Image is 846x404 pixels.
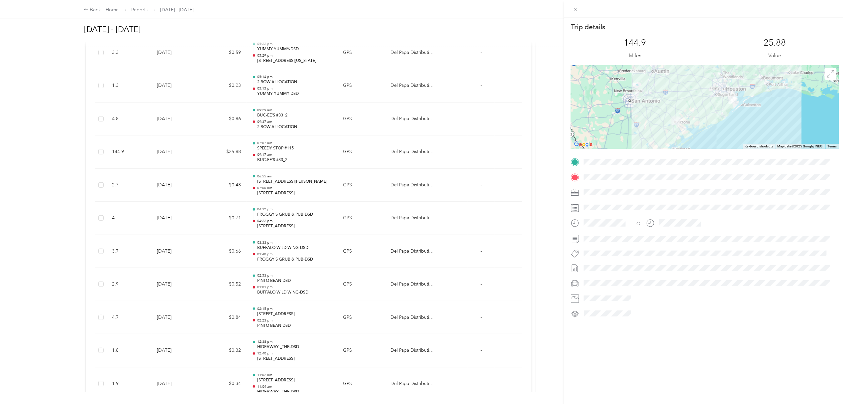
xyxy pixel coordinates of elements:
a: Open this area in Google Maps (opens a new window) [573,140,594,149]
a: Terms (opens in new tab) [828,144,837,148]
p: 144.9 [624,38,646,48]
iframe: Everlance-gr Chat Button Frame [809,367,846,404]
span: Map data ©2025 Google, INEGI [778,144,824,148]
div: TO [634,220,641,227]
p: Trip details [571,22,605,32]
p: 25.88 [764,38,786,48]
button: Keyboard shortcuts [745,144,774,149]
p: Value [769,52,782,60]
p: Miles [629,52,641,60]
img: Google [573,140,594,149]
